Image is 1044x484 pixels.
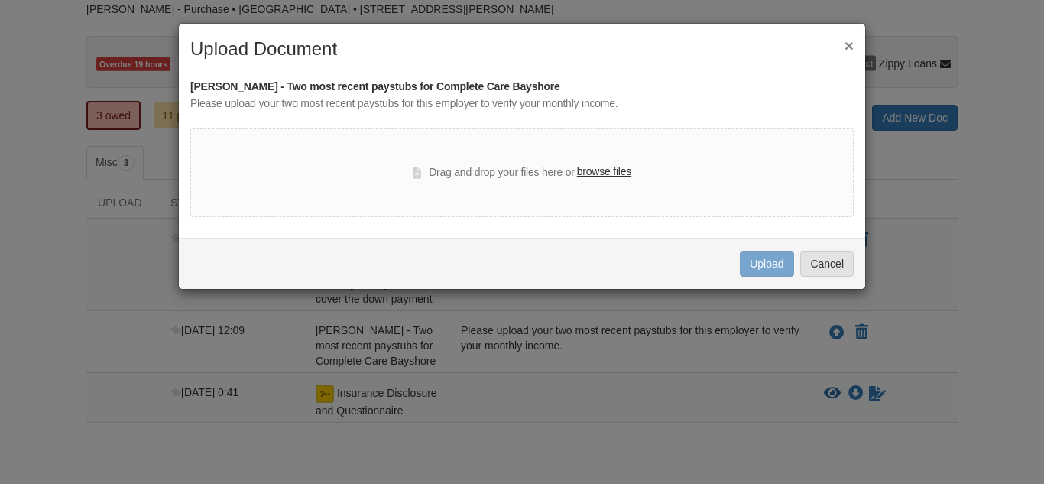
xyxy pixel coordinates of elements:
[845,37,854,54] button: ×
[190,96,854,112] div: Please upload your two most recent paystubs for this employer to verify your monthly income.
[190,79,854,96] div: [PERSON_NAME] - Two most recent paystubs for Complete Care Bayshore
[800,251,854,277] button: Cancel
[740,251,793,277] button: Upload
[413,164,631,182] div: Drag and drop your files here or
[190,39,854,59] h2: Upload Document
[577,164,631,180] label: browse files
